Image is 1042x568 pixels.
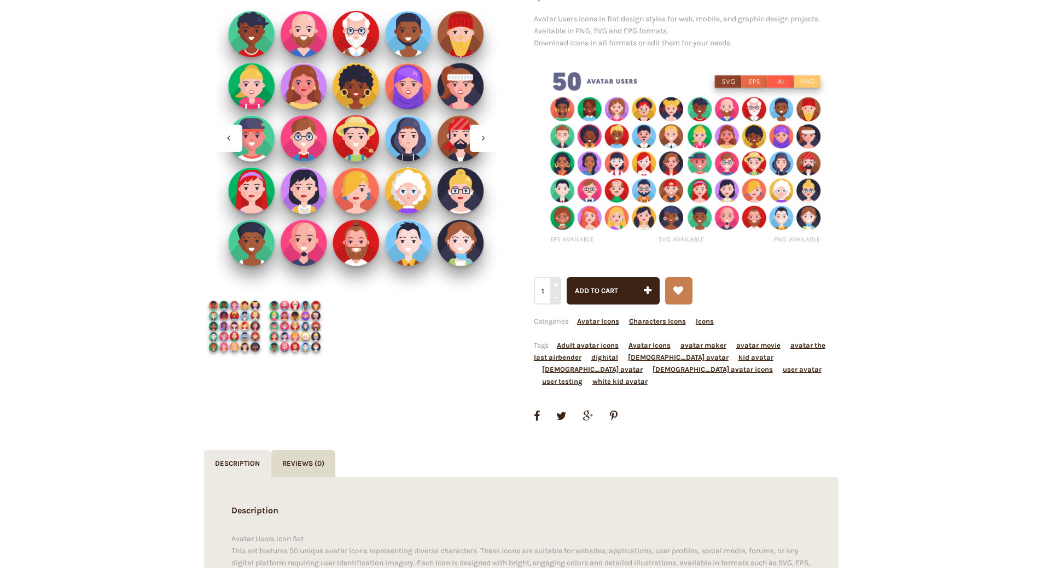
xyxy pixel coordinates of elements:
a: white kid avatar [592,377,648,385]
a: Description [204,450,271,477]
img: AvatarUsers Icons Cover [265,296,325,356]
h2: Description [231,505,811,517]
a: user testing [542,377,583,385]
a: Icons [696,317,714,325]
a: user avatar [783,365,822,373]
a: [DEMOGRAPHIC_DATA] avatar [542,365,643,373]
p: Avatar Users icons in flat design styles for web, mobile, and graphic design projects. Available ... [534,13,839,49]
a: Characters Icons [629,317,686,325]
input: Qty [534,277,560,305]
img: Avatar Users Icons [204,296,265,356]
a: [DEMOGRAPHIC_DATA] avatar [628,353,729,361]
a: Reviews (0) [271,450,335,477]
a: avatar movie [736,341,781,349]
a: Avatar Icons [628,341,671,349]
a: avatar maker [680,341,726,349]
a: Adult avatar icons [557,341,619,349]
span: Tags [534,341,825,385]
img: Avatar Users icons png/svg/eps [534,57,839,260]
span: Categories [534,317,714,325]
button: Add to cart [567,277,660,305]
span: Add to cart [575,286,618,295]
a: Avatar Icons [577,317,619,325]
a: kid avatar [738,353,773,361]
a: dighital [591,353,618,361]
a: [DEMOGRAPHIC_DATA] avatar icons [653,365,773,373]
